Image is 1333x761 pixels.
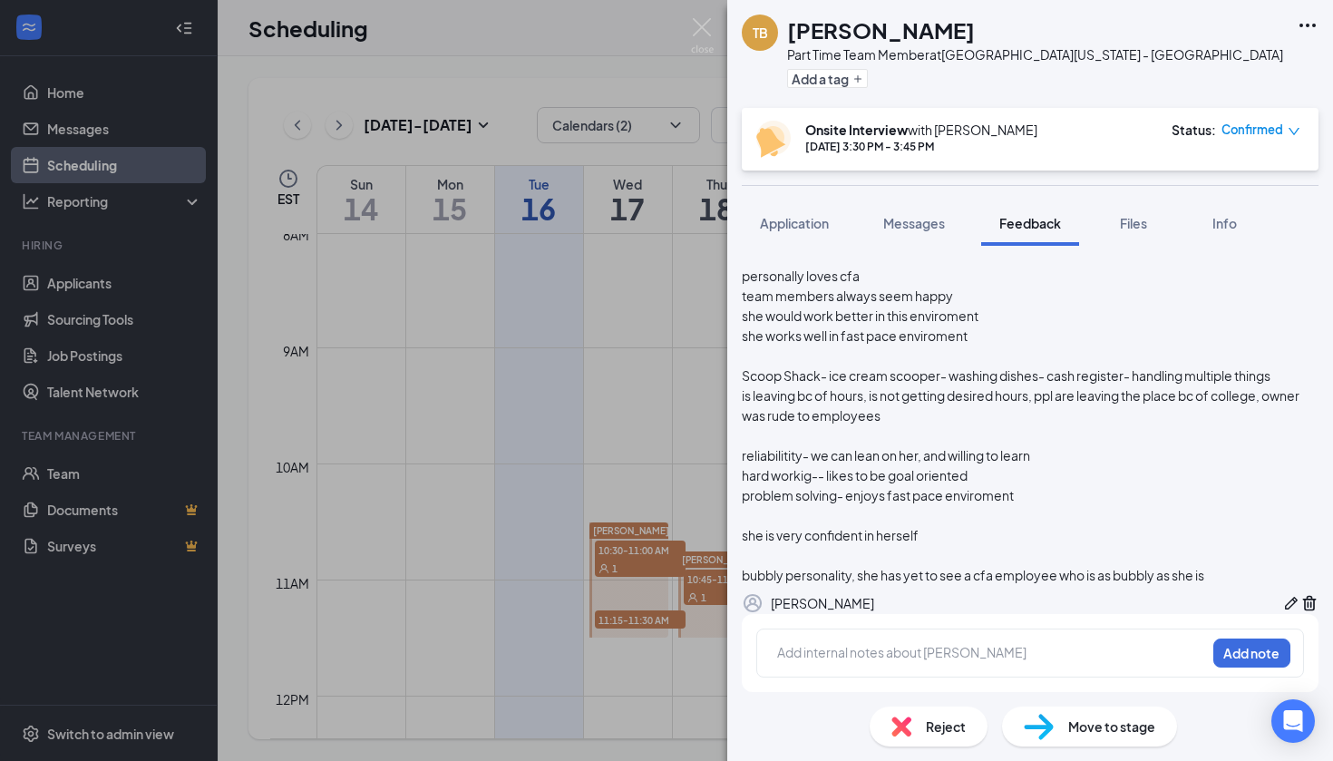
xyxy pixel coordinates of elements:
button: Pen [1282,592,1300,614]
span: Info [1212,215,1237,231]
b: Onsite Interview [805,122,908,138]
span: Confirmed [1221,121,1283,139]
span: Messages [883,215,945,231]
div: TB [753,24,768,42]
svg: Pen [1282,594,1300,612]
svg: Ellipses [1297,15,1318,36]
button: Add note [1213,639,1290,668]
div: [DATE] 3:30 PM - 3:45 PM [805,139,1037,154]
h1: [PERSON_NAME] [787,15,975,45]
div: Part Time Team Member at [GEOGRAPHIC_DATA][US_STATE] - [GEOGRAPHIC_DATA] [787,45,1283,63]
span: Feedback [999,215,1061,231]
svg: Trash [1300,594,1318,612]
button: Trash [1300,592,1318,614]
div: Status : [1172,121,1216,139]
span: down [1288,125,1300,138]
div: m-s 5:45am-2pm and 8-11pm she is currently in nursing school personally loves cfa team members al... [742,206,1318,585]
div: with [PERSON_NAME] [805,121,1037,139]
div: Open Intercom Messenger [1271,699,1315,743]
span: Move to stage [1068,717,1155,737]
span: Reject [926,717,966,737]
span: Files [1120,215,1147,231]
svg: Profile [742,592,764,614]
svg: Plus [852,73,863,84]
span: Application [760,215,829,231]
div: [PERSON_NAME] [771,593,874,613]
button: PlusAdd a tag [787,69,868,88]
